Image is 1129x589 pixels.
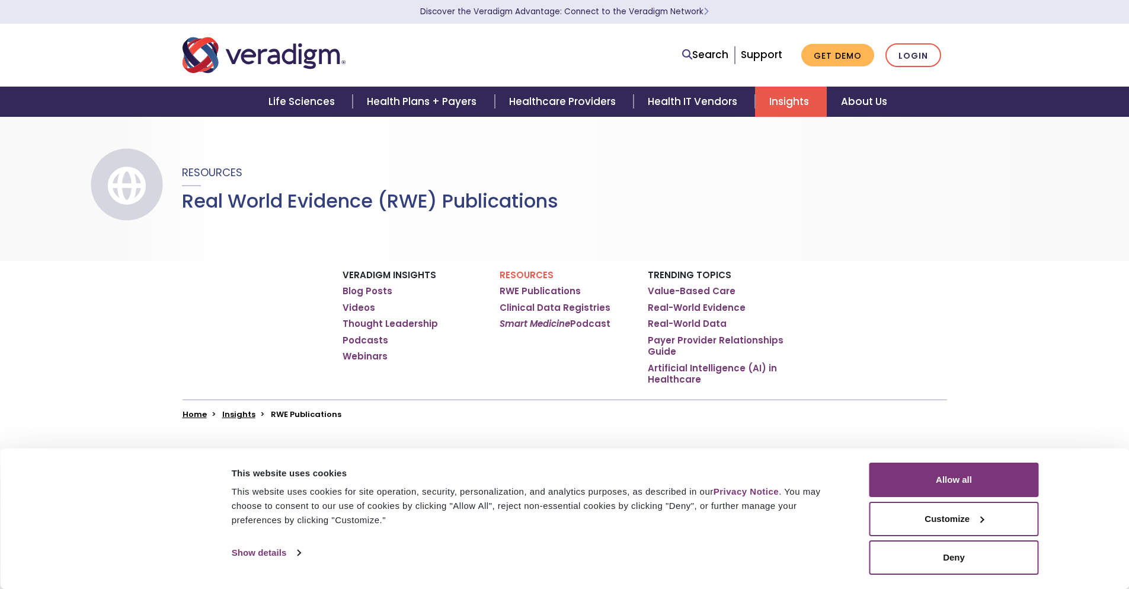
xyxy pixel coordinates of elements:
a: Healthcare Providers [495,87,634,117]
a: Health Plans + Payers [353,87,494,117]
p: Veradigm’s Real-World Evidence (RWE) team specializes in helping identify, clarify, and address r... [183,447,947,496]
span: Learn More [703,6,709,17]
a: Thought Leadership [343,318,438,330]
div: This website uses cookies for site operation, security, personalization, and analytics purposes, ... [232,485,843,527]
a: Clinical Data Registries [500,302,610,314]
div: This website uses cookies [232,466,843,480]
a: Podcasts [343,335,388,346]
a: Payer Provider Relationships Guide [648,335,787,358]
a: Show details [232,544,300,562]
span: Resources [182,165,242,180]
a: Home [183,409,207,420]
a: Search [682,47,728,63]
a: Support [741,47,782,62]
em: Smart Medicine [500,317,570,330]
button: Customize [869,502,1039,536]
a: About Us [827,87,901,117]
a: Real-World Data [648,318,727,330]
a: Blog Posts [343,285,392,297]
h1: Real World Evidence (RWE) Publications [182,190,558,212]
a: Real-World Evidence [648,302,746,314]
button: Deny [869,540,1039,575]
a: Discover the Veradigm Advantage: Connect to the Veradigm NetworkLearn More [420,6,709,17]
a: Smart MedicinePodcast [500,318,610,330]
a: RWE Publications [500,285,581,297]
a: Privacy Notice [714,486,779,496]
a: Life Sciences [254,87,353,117]
a: Get Demo [801,44,874,67]
a: Insights [755,87,827,117]
a: Artificial Intelligence (AI) in Healthcare [648,362,787,386]
img: Veradigm logo [183,36,346,75]
a: Webinars [343,351,388,362]
a: Login [885,43,941,68]
button: Allow all [869,463,1039,497]
a: Value-Based Care [648,285,735,297]
a: Health IT Vendors [634,87,755,117]
a: Videos [343,302,375,314]
a: Insights [222,409,255,420]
